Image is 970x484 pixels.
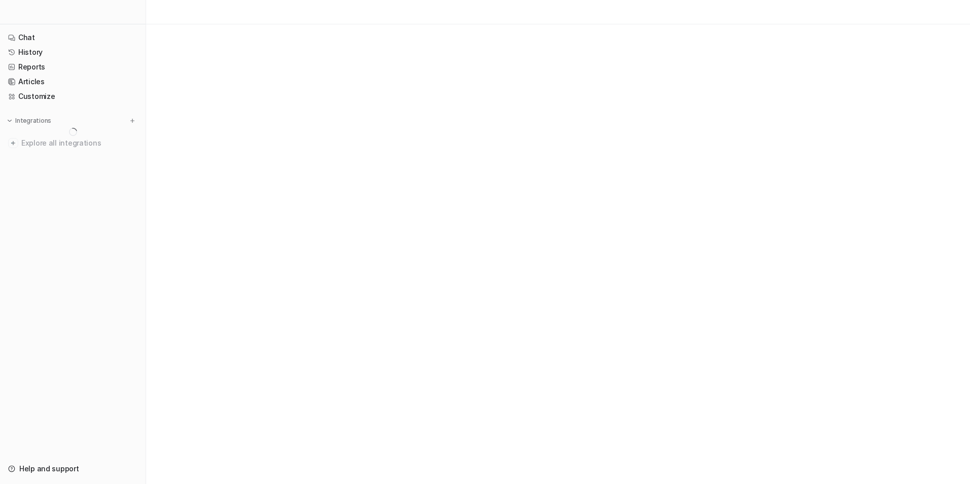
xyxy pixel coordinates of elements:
[129,117,136,124] img: menu_add.svg
[21,135,137,151] span: Explore all integrations
[6,117,13,124] img: expand menu
[4,60,142,74] a: Reports
[4,462,142,476] a: Help and support
[15,117,51,125] p: Integrations
[4,116,54,126] button: Integrations
[4,75,142,89] a: Articles
[8,138,18,148] img: explore all integrations
[4,89,142,103] a: Customize
[4,136,142,150] a: Explore all integrations
[4,30,142,45] a: Chat
[4,45,142,59] a: History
